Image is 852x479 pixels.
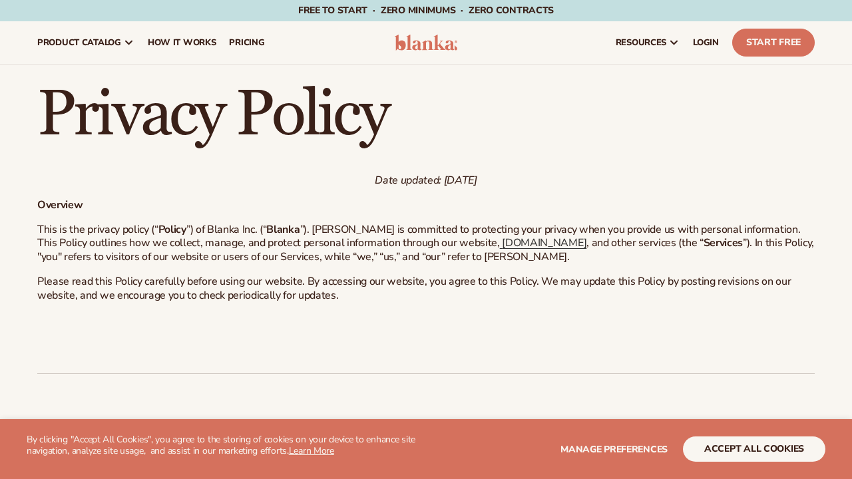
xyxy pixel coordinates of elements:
[375,173,477,188] em: Date updated: [DATE]
[229,37,264,48] span: pricing
[37,222,800,251] span: ”). [PERSON_NAME] is committed to protecting your privacy when you provide us with personal infor...
[500,236,587,250] a: [DOMAIN_NAME]
[616,37,666,48] span: resources
[395,35,457,51] img: logo
[222,21,271,64] a: pricing
[31,21,141,64] a: product catalog
[27,434,426,457] p: By clicking "Accept All Cookies", you agree to the storing of cookies on your device to enhance s...
[141,21,223,64] a: How It Works
[586,236,703,250] span: , and other services (the “
[186,222,267,237] span: ”) of Blanka Inc. (“
[732,29,815,57] a: Start Free
[289,444,334,457] a: Learn More
[37,236,814,264] span: ”). In this Policy, "you" refers to visitors of our website or users of our Services, while “we,”...
[502,236,586,250] span: [DOMAIN_NAME]
[560,443,668,456] span: Manage preferences
[693,37,719,48] span: LOGIN
[704,236,743,250] strong: Services
[37,222,158,237] span: This is the privacy policy (“
[37,83,815,147] h1: Privacy Policy
[37,37,121,48] span: product catalog
[683,436,825,462] button: accept all cookies
[158,222,186,237] strong: Policy
[560,436,668,462] button: Manage preferences
[37,198,83,212] strong: Overview
[148,37,216,48] span: How It Works
[266,222,300,237] strong: Blanka
[37,274,791,303] span: Please read this Policy carefully before using our website. By accessing our website, you agree t...
[686,21,726,64] a: LOGIN
[609,21,686,64] a: resources
[298,4,554,17] span: Free to start · ZERO minimums · ZERO contracts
